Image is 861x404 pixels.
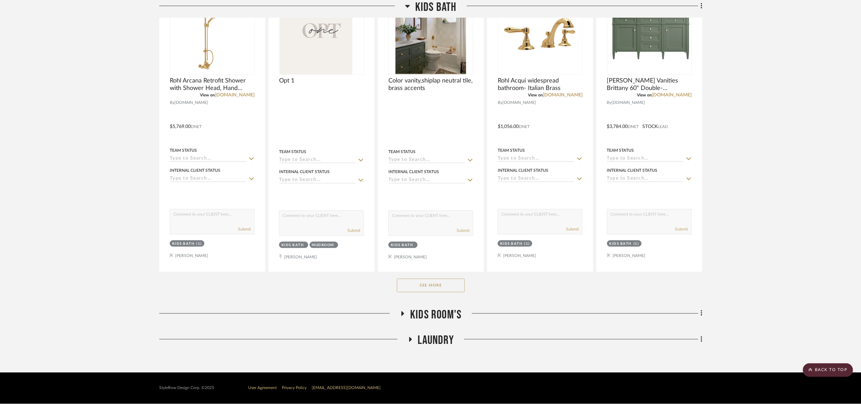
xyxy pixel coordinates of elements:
div: Team Status [279,149,306,155]
span: View on [200,93,215,97]
a: Privacy Policy [282,386,307,390]
a: User Agreement [248,386,277,390]
div: Team Status [498,147,525,153]
span: [PERSON_NAME] Vanities Brittany 60" Double- [PERSON_NAME], [PERSON_NAME] [607,77,692,92]
span: By [607,99,612,106]
button: Submit [457,227,470,234]
scroll-to-top-button: BACK TO TOP [803,363,853,377]
input: Type to Search… [279,157,356,164]
button: Submit [566,226,579,232]
a: [EMAIL_ADDRESS][DOMAIN_NAME] [312,386,381,390]
span: By [498,99,502,106]
div: Mudroom [312,243,334,248]
div: Internal Client Status [388,169,439,175]
button: Submit [238,226,251,232]
div: Team Status [388,149,416,155]
button: See More [397,279,465,292]
span: [DOMAIN_NAME] [612,99,645,106]
span: Rohl Arcana Retrofit Shower with Shower Head, Hand Shower, Slide Bar, Shower Arm and Hose Italian... [170,77,255,92]
span: [DOMAIN_NAME] [502,99,536,106]
a: [DOMAIN_NAME] [215,93,255,97]
input: Type to Search… [607,156,684,162]
input: Type to Search… [607,176,684,182]
div: Kids Bath [391,243,414,248]
div: Internal Client Status [170,167,220,173]
input: Type to Search… [498,156,574,162]
div: (1) [525,241,530,246]
input: Type to Search… [279,177,356,184]
button: Submit [675,226,688,232]
div: Team Status [607,147,634,153]
span: Opt 1 [279,77,294,85]
div: Kids Bath [281,243,304,248]
div: Kids Bath [172,241,195,246]
span: Rohl Acqui widespread bathroom- Italian Brass [498,77,583,92]
span: Laundry [418,333,454,348]
span: By [170,99,175,106]
button: Submit [347,227,360,234]
input: Type to Search… [170,176,246,182]
div: (1) [197,241,202,246]
input: Type to Search… [498,176,574,182]
div: Kids Bath [500,241,523,246]
span: View on [637,93,652,97]
input: Type to Search… [170,156,246,162]
div: Internal Client Status [498,167,548,173]
div: Kids Bath [609,241,632,246]
div: StyleRow Design Corp. ©2025 [159,386,214,391]
div: Internal Client Status [279,169,330,175]
span: Color vanity,shiplap neutral tile, brass accents [388,77,473,92]
span: View on [528,93,543,97]
div: (1) [634,241,640,246]
input: Type to Search… [388,177,465,184]
input: Type to Search… [388,157,465,164]
a: [DOMAIN_NAME] [652,93,692,97]
span: Kids Room's [410,308,461,322]
span: [DOMAIN_NAME] [175,99,208,106]
div: Internal Client Status [607,167,658,173]
div: Team Status [170,147,197,153]
img: James Martin Vanities Brittany 60" Double- Smokey Celadon, Pearl Jasmine Quartz [608,1,691,62]
a: [DOMAIN_NAME] [543,93,583,97]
